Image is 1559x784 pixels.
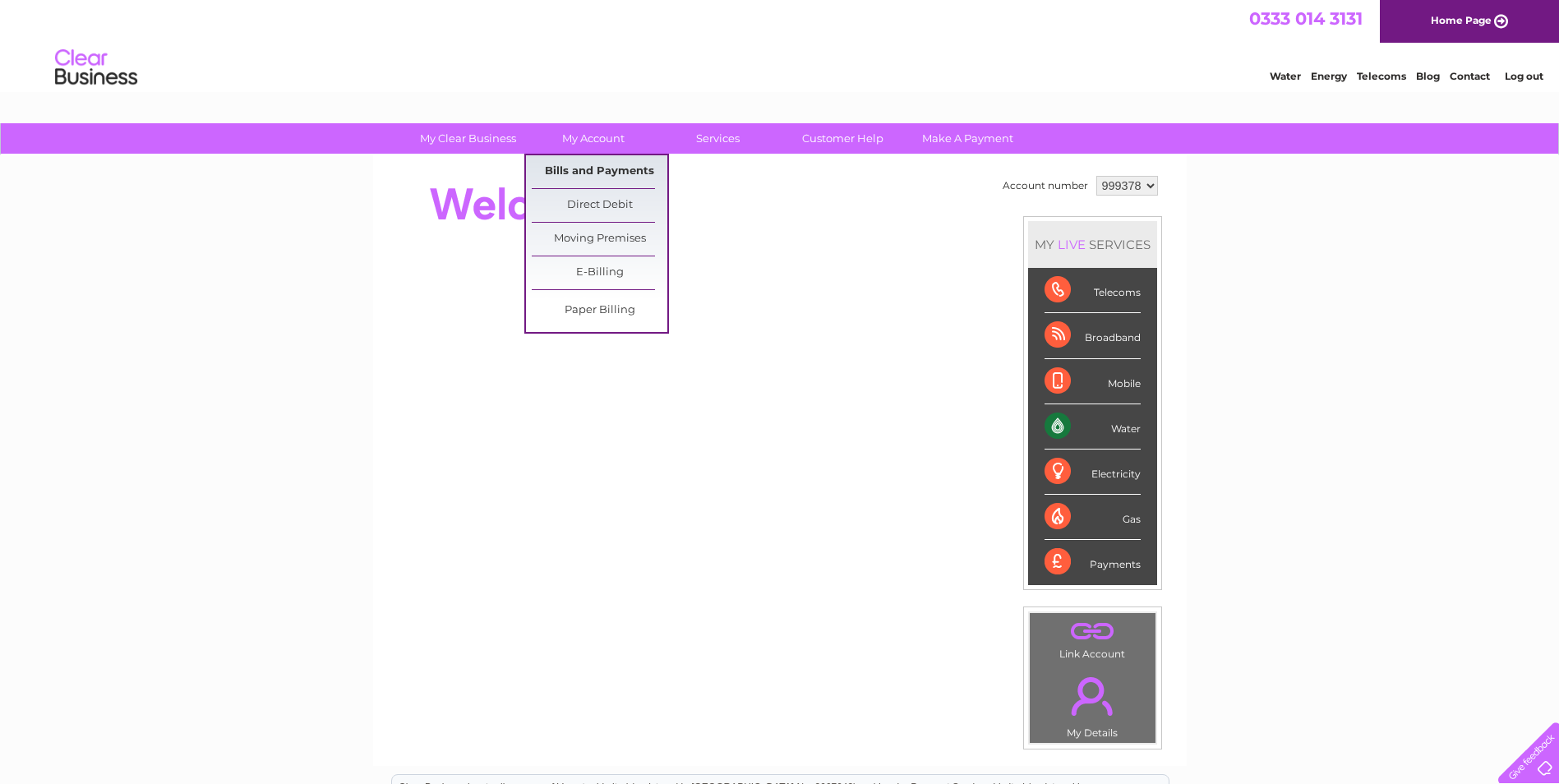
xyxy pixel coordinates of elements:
[1045,268,1141,313] div: Telecoms
[1045,313,1141,358] div: Broadband
[532,256,667,289] a: E-Billing
[650,123,786,154] a: Services
[1045,404,1141,450] div: Water
[1029,663,1156,744] td: My Details
[775,123,911,154] a: Customer Help
[1045,450,1141,495] div: Electricity
[1045,540,1141,584] div: Payments
[392,9,1169,80] div: Clear Business is a trading name of Verastar Limited (registered in [GEOGRAPHIC_DATA] No. 3667643...
[999,172,1092,200] td: Account number
[1416,70,1440,82] a: Blog
[525,123,661,154] a: My Account
[1034,617,1151,646] a: .
[400,123,536,154] a: My Clear Business
[532,155,667,188] a: Bills and Payments
[1028,221,1157,268] div: MY SERVICES
[1249,8,1363,29] a: 0333 014 3131
[532,189,667,222] a: Direct Debit
[532,223,667,256] a: Moving Premises
[1045,359,1141,404] div: Mobile
[54,43,138,93] img: logo.png
[1034,667,1151,725] a: .
[1505,70,1543,82] a: Log out
[1054,237,1089,252] div: LIVE
[900,123,1035,154] a: Make A Payment
[1029,612,1156,664] td: Link Account
[1311,70,1347,82] a: Energy
[1270,70,1301,82] a: Water
[1450,70,1490,82] a: Contact
[1357,70,1406,82] a: Telecoms
[532,294,667,327] a: Paper Billing
[1045,495,1141,540] div: Gas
